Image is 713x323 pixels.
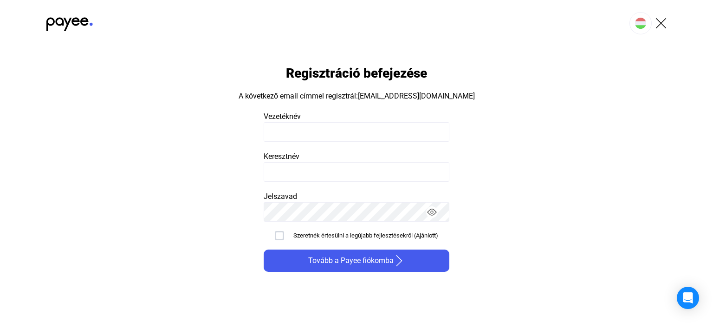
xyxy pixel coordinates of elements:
span: Vezetéknév [264,112,301,121]
span: Jelszavad [264,192,297,201]
span: Tovább a Payee fiókomba [308,255,394,266]
h1: Regisztráció befejezése [286,65,427,81]
img: black-payee-blue-dot.svg [46,12,93,31]
button: Tovább a Payee fiókombaarrow-right-white [264,250,449,272]
img: eyes-on.svg [427,207,437,217]
img: arrow-right-white [394,255,405,266]
button: HU [629,12,652,34]
strong: [EMAIL_ADDRESS][DOMAIN_NAME] [358,92,475,100]
span: Keresztnév [264,152,299,161]
div: Szeretnék értesülni a legújabb fejlesztésekről (Ajánlott) [293,231,438,240]
img: HU [635,18,646,29]
img: X [655,18,667,29]
div: Open Intercom Messenger [677,287,699,309]
div: A következő email címmel regisztrál: [239,91,475,102]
